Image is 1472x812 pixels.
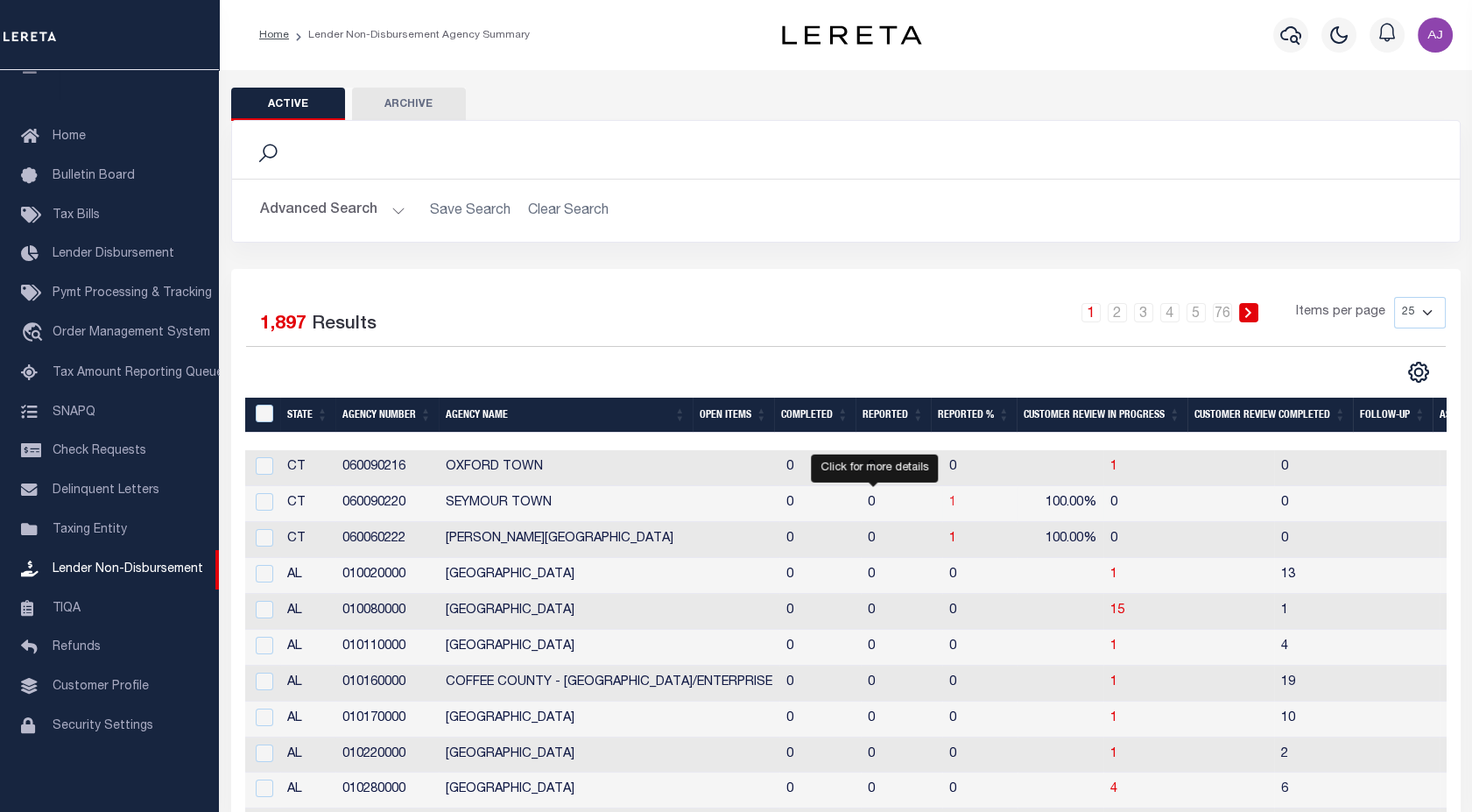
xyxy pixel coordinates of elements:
span: TIQA [53,602,81,614]
span: Tax Bills [53,209,100,222]
span: Taxing Entity [53,524,127,536]
td: 1 [1274,594,1440,630]
td: 19 [1274,666,1440,702]
td: AL [280,558,335,594]
td: 4 [1274,630,1440,666]
th: Completed: activate to sort column ascending [774,398,856,434]
a: 4 [1160,303,1180,322]
img: svg+xml;base64,PHN2ZyB4bWxucz0iaHR0cDovL3d3dy53My5vcmcvMjAwMC9zdmciIHBvaW50ZXItZXZlbnRzPSJub25lIi... [1418,18,1453,53]
img: logo-dark.svg [782,25,922,45]
td: 0 [942,773,1018,808]
td: 0 [779,558,861,594]
span: 1 [1110,461,1117,473]
span: Check Requests [53,445,146,457]
td: 060090220 [335,486,439,522]
a: 1 [1110,676,1117,688]
td: 0 [942,594,1018,630]
td: 010170000 [335,702,439,738]
td: 0 [779,738,861,773]
td: 0 [1274,450,1440,486]
i: travel_explore [21,322,49,345]
td: CT [280,450,335,486]
td: 0 [1103,486,1274,522]
td: [GEOGRAPHIC_DATA] [439,738,779,773]
td: 0 [779,666,861,702]
a: 2 [1108,303,1127,322]
span: Customer Profile [53,681,149,693]
td: 2 [1274,738,1440,773]
td: [GEOGRAPHIC_DATA] [439,594,779,630]
span: Items per page [1296,303,1385,322]
td: 0 [1103,522,1274,558]
td: 010160000 [335,666,439,702]
a: 1 [949,533,956,545]
th: Follow-up: activate to sort column ascending [1353,398,1433,434]
td: 010220000 [335,738,439,773]
td: COFFEE COUNTY - [GEOGRAPHIC_DATA]/ENTERPRISE [439,666,779,702]
a: 3 [1134,303,1153,322]
span: 1,897 [260,315,306,334]
td: AL [280,773,335,808]
td: 010080000 [335,594,439,630]
span: Bulletin Board [53,170,135,182]
td: 0 [861,450,942,486]
td: CT [280,486,335,522]
td: AL [280,702,335,738]
th: Reported %: activate to sort column ascending [931,398,1017,434]
td: 010110000 [335,630,439,666]
th: Customer Review Completed: activate to sort column ascending [1187,398,1353,434]
td: 0 [779,702,861,738]
td: CT [280,522,335,558]
a: 4 [1110,783,1117,795]
label: Results [312,311,377,339]
td: AL [280,594,335,630]
div: Click for more details [811,455,938,483]
a: 1 [949,497,956,509]
td: 0 [942,666,1018,702]
span: Pymt Processing & Tracking [53,287,212,300]
button: Advanced Search [260,194,405,228]
td: 10 [1274,702,1440,738]
td: 100.00% [1018,522,1103,558]
td: 0 [779,773,861,808]
span: Lender Disbursement [53,248,174,260]
td: 010280000 [335,773,439,808]
a: 5 [1187,303,1206,322]
span: Lender Non-Disbursement [53,563,203,575]
td: 100.00% [1018,486,1103,522]
span: 1 [1110,640,1117,653]
span: Security Settings [53,720,153,732]
td: 0 [861,486,942,522]
td: 0 [779,450,861,486]
span: Tax Amount Reporting Queue [53,367,223,379]
span: Refunds [53,641,101,653]
td: [GEOGRAPHIC_DATA] [439,702,779,738]
td: 0 [942,558,1018,594]
td: 0 [861,630,942,666]
td: 0 [861,666,942,702]
td: 0 [861,702,942,738]
td: 0 [942,450,1018,486]
a: 1 [1110,712,1117,724]
td: 0 [861,594,942,630]
td: 0 [779,594,861,630]
a: 1 [1110,568,1117,581]
td: AL [280,630,335,666]
td: 0 [779,522,861,558]
td: 0 [1274,486,1440,522]
th: State: activate to sort column ascending [280,398,335,434]
span: Home [53,131,86,143]
button: Active [231,88,345,121]
td: 010020000 [335,558,439,594]
td: [PERSON_NAME][GEOGRAPHIC_DATA] [439,522,779,558]
td: 0 [861,738,942,773]
a: 1 [1110,748,1117,760]
th: Customer Review In Progress: activate to sort column ascending [1017,398,1187,434]
th: Agency Name: activate to sort column ascending [439,398,693,434]
td: 6 [1274,773,1440,808]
